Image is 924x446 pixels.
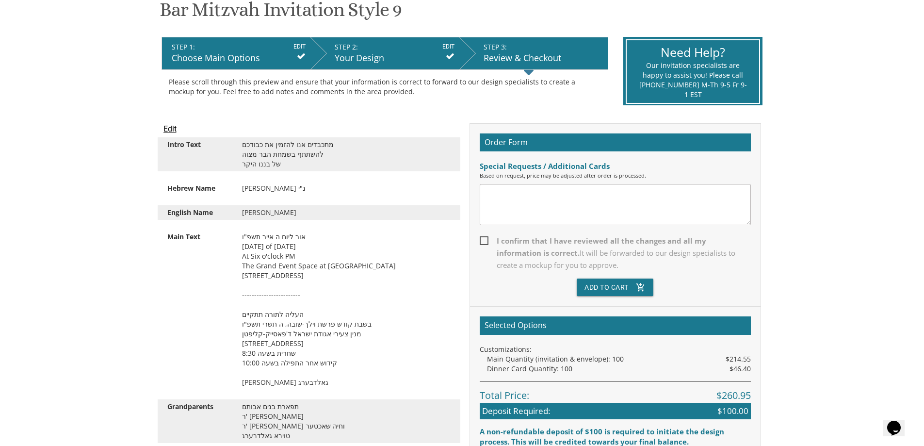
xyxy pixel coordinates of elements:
div: Need Help? [639,44,747,61]
span: I confirm that I have reviewed all the changes and all my information is correct. [480,235,751,271]
div: Main Quantity (invitation & envelope): 100 [487,354,751,364]
button: Add To Cartadd_shopping_cart [577,279,653,296]
i: add_shopping_cart [636,279,646,296]
div: מתכבדים אנו להזמין את כבודכם להשתתף בשמחת הבר מצוה של בננו היקר [235,140,458,169]
div: Deposit Required: [480,403,751,419]
div: Our invitation specialists are happy to assist you! Please call [PHONE_NUMBER] M-Th 9-5 Fr 9-1 EST [639,61,747,99]
div: Grandparents [160,402,234,412]
div: Main Text [160,232,234,242]
div: Total Price: [480,381,751,403]
span: It will be forwarded to our design specialists to create a mockup for you to approve. [497,248,735,270]
input: EDIT [293,42,306,51]
h2: Selected Options [480,316,751,335]
div: Special Requests / Additional Cards [480,161,751,171]
div: STEP 3: [484,42,603,52]
div: תפארת בנים אבותם ר' [PERSON_NAME] ר' [PERSON_NAME] וחיה שאכטער טויבא גאלדבערג [235,402,458,441]
div: Your Design [335,52,454,65]
div: Intro Text [160,140,234,149]
div: Please scroll through this preview and ensure that your information is correct to forward to our ... [169,77,601,97]
input: EDIT [442,42,454,51]
div: English Name [160,208,234,217]
div: Based on request, price may be adjusted after order is processed. [480,172,751,180]
span: $260.95 [716,389,751,403]
span: $214.55 [726,354,751,364]
div: [PERSON_NAME] נ"י [235,183,458,193]
div: Choose Main Options [172,52,306,65]
div: STEP 2: [335,42,454,52]
span: $46.40 [729,364,751,374]
div: STEP 1: [172,42,306,52]
span: $100.00 [717,405,748,417]
h2: Order Form [480,133,751,152]
div: [PERSON_NAME] [235,208,458,217]
input: Edit [163,123,177,135]
div: Hebrew Name [160,183,234,193]
div: Customizations: [480,345,751,354]
div: Dinner Card Quantity: 100 [487,364,751,374]
div: אור ליום ה אייר תשפ"ו [DATE] of [DATE] At Six o'clock PM The Grand Event Space at [GEOGRAPHIC_DAT... [235,232,458,387]
div: Review & Checkout [484,52,603,65]
iframe: chat widget [883,407,914,436]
